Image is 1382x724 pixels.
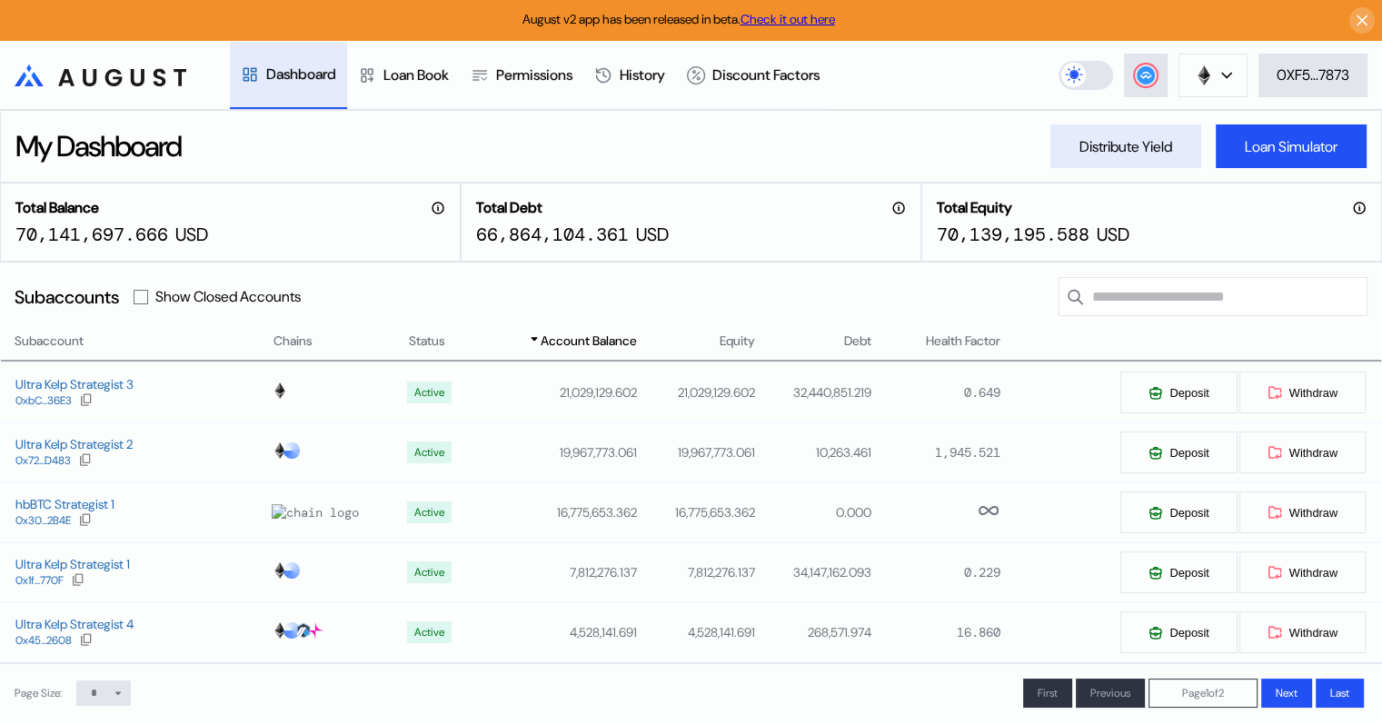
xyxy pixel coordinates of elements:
button: First [1023,679,1072,708]
div: Ultra Kelp Strategist 2 [15,436,133,452]
button: Withdraw [1238,371,1367,414]
div: USD [175,223,208,246]
td: 21,029,129.602 [638,362,756,422]
h2: Total Debt [476,198,542,217]
td: 16,775,653.362 [638,482,756,542]
div: USD [636,223,669,246]
button: Last [1316,679,1364,708]
button: Withdraw [1238,491,1367,534]
td: 7,812,276.137 [477,542,638,602]
span: Deposit [1169,626,1208,640]
button: Deposit [1119,610,1238,654]
div: hbBTC Strategist 1 [15,496,114,512]
span: Debt [843,332,870,351]
td: 19,967,773.061 [638,422,756,482]
div: Loan Simulator [1245,137,1337,156]
div: Ultra Kelp Strategist 4 [15,616,134,632]
span: Deposit [1169,506,1208,520]
div: 70,139,195.588 [937,223,1089,246]
div: 0xbC...36E3 [15,394,72,407]
a: Check it out here [741,11,835,27]
div: 0XF5...7873 [1277,65,1349,84]
img: chain logo [283,442,300,459]
button: chain logo [1178,54,1248,97]
h2: Total Equity [937,198,1012,217]
button: Loan Simulator [1216,124,1367,168]
div: 66,864,104.361 [476,223,629,246]
img: chain logo [283,562,300,579]
img: chain logo [272,562,288,579]
span: Withdraw [1289,566,1337,580]
img: chain logo [283,622,300,639]
div: 0x1f...770F [15,574,64,587]
div: 0x72...D483 [15,454,71,467]
h2: Total Balance [15,198,99,217]
div: Active [414,446,444,459]
div: 70,141,697.666 [15,223,168,246]
td: 21,029,129.602 [477,362,638,422]
button: Deposit [1119,550,1238,594]
div: Page Size: [15,686,62,700]
span: Withdraw [1289,446,1337,460]
button: Deposit [1119,371,1238,414]
span: Status [409,332,445,351]
span: Deposit [1169,386,1208,400]
button: Next [1261,679,1312,708]
button: Withdraw [1238,550,1367,594]
button: Deposit [1119,491,1238,534]
td: 16,775,653.362 [477,482,638,542]
img: chain logo [1194,65,1214,85]
span: Chains [273,332,313,351]
span: Page 1 of 2 [1182,686,1224,700]
a: Loan Book [347,42,460,109]
td: 32,440,851.219 [756,362,871,422]
button: Deposit [1119,431,1238,474]
span: Previous [1090,686,1130,700]
td: 0.000 [756,482,871,542]
div: Subaccounts [15,285,119,309]
div: Active [414,626,444,639]
a: Dashboard [230,42,347,109]
div: USD [1097,223,1129,246]
span: Health Factor [925,332,999,351]
td: 19,967,773.061 [477,422,638,482]
td: 7,812,276.137 [638,542,756,602]
div: Active [414,506,444,519]
div: Distribute Yield [1079,137,1172,156]
div: History [620,65,665,84]
td: 16.860 [871,602,1000,662]
td: 10,263.461 [756,422,871,482]
span: Account Balance [541,332,637,351]
td: 268,571.974 [756,602,871,662]
div: Dashboard [266,64,336,84]
span: Withdraw [1289,506,1337,520]
label: Show Closed Accounts [155,287,301,306]
button: Withdraw [1238,431,1367,474]
div: My Dashboard [15,127,181,165]
span: Deposit [1169,566,1208,580]
div: Discount Factors [712,65,820,84]
img: chain logo [272,504,359,521]
img: chain logo [295,622,312,639]
img: chain logo [272,382,288,399]
button: Previous [1076,679,1145,708]
a: Permissions [460,42,583,109]
td: 0.229 [871,542,1000,602]
span: Subaccount [15,332,84,351]
td: 4,528,141.691 [477,602,638,662]
td: 4,528,141.691 [638,602,756,662]
div: Ultra Kelp Strategist 3 [15,376,134,392]
span: Withdraw [1289,386,1337,400]
span: Withdraw [1289,626,1337,640]
span: Deposit [1169,446,1208,460]
span: August v2 app has been released in beta. [522,11,835,27]
div: Active [414,566,444,579]
img: chain logo [272,622,288,639]
a: Discount Factors [676,42,830,109]
img: chain logo [272,442,288,459]
span: Next [1276,686,1297,700]
span: First [1038,686,1058,700]
button: Distribute Yield [1050,124,1201,168]
td: 34,147,162.093 [756,542,871,602]
img: chain logo [307,622,323,639]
